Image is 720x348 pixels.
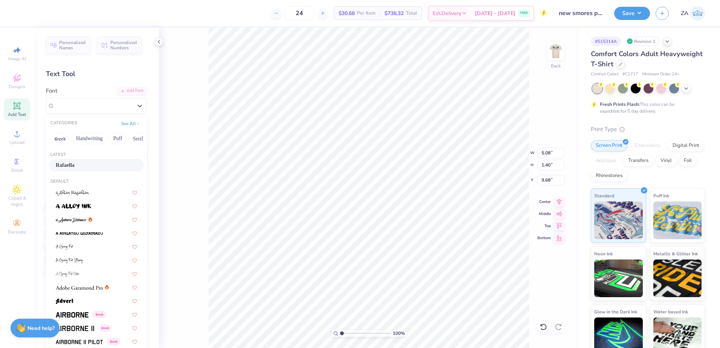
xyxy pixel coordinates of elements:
span: Standard [594,192,614,200]
img: Adobe Garamond Pro [56,285,103,290]
img: a Alloy Ink [56,204,91,209]
span: Personalized Numbers [110,40,137,50]
span: Minimum Order: 24 + [642,71,680,78]
div: Revision 1 [625,37,659,46]
span: Middle [537,211,551,217]
div: Foil [679,155,697,166]
img: Puff Ink [653,201,702,239]
span: Puff Ink [653,192,669,200]
span: Upload [9,139,24,145]
button: See All [119,120,142,127]
img: Advert [56,299,73,304]
span: Bottom [537,235,551,241]
div: CATEGORIES [50,120,77,127]
div: Rhinestones [591,170,627,182]
div: # 515314A [591,37,621,46]
img: Standard [594,201,643,239]
div: Latest [46,152,147,158]
img: A Charming Font [56,244,73,250]
span: Decorate [8,229,26,235]
span: Top [537,223,551,229]
span: Clipart & logos [4,195,30,207]
span: # C1717 [622,71,638,78]
span: Total [406,9,417,17]
img: Airborne [56,312,88,317]
img: Airborne II [56,326,94,331]
span: Comfort Colors Adult Heavyweight T-Shirt [591,49,703,69]
img: A Charming Font Outline [56,272,79,277]
span: Metallic & Glitter Ink [653,250,698,258]
span: Image AI [8,56,26,62]
img: a Ahlan Wasahlan [56,190,89,195]
div: Text Tool [46,69,147,79]
div: Default [46,179,147,185]
button: Handwriting [72,133,107,145]
strong: Fresh Prints Flash: [600,101,640,107]
span: ZA [681,9,688,18]
div: Back [551,63,561,69]
input: – – [285,6,314,20]
span: Est. Delivery [433,9,461,17]
img: Back [548,44,563,59]
button: Save [614,7,650,20]
span: $736.32 [384,9,404,17]
label: Font [46,87,57,95]
img: Metallic & Glitter Ink [653,259,702,297]
img: a Arigatou Gozaimasu [56,231,103,236]
span: [DATE] - [DATE] [475,9,516,17]
div: Transfers [623,155,653,166]
span: Glow in the Dark Ink [594,308,637,316]
button: Greek [50,133,70,145]
span: Center [537,199,551,205]
div: Vinyl [656,155,677,166]
div: Add Font [117,87,147,95]
div: This color can be expedited for 5 day delivery. [600,101,693,114]
span: Designs [9,84,25,90]
span: Greek [93,311,106,318]
strong: Need help? [27,325,55,332]
div: Screen Print [591,140,627,151]
span: Rafaella [56,161,75,169]
span: Neon Ink [594,250,613,258]
img: a Antara Distance [56,217,87,223]
div: Embroidery [630,140,665,151]
span: Comfort Colors [591,71,619,78]
button: Serif [129,133,147,145]
span: Add Text [8,111,26,118]
div: Applique [591,155,621,166]
span: Water based Ink [653,308,688,316]
div: Print Type [591,125,705,134]
span: 100 % [393,330,405,337]
img: A Charming Font Leftleaning [56,258,83,263]
img: Neon Ink [594,259,643,297]
span: Per Item [357,9,375,17]
span: $30.68 [339,9,355,17]
span: Greek [107,338,120,345]
div: Digital Print [668,140,704,151]
img: Zuriel Alaba [690,6,705,21]
img: Airborne II Pilot [56,339,103,345]
span: Personalized Names [59,40,86,50]
span: FREE [520,11,528,16]
button: Puff [109,133,127,145]
a: ZA [681,6,705,21]
span: Greek [99,325,111,331]
span: Greek [11,167,23,173]
input: Untitled Design [553,6,609,21]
